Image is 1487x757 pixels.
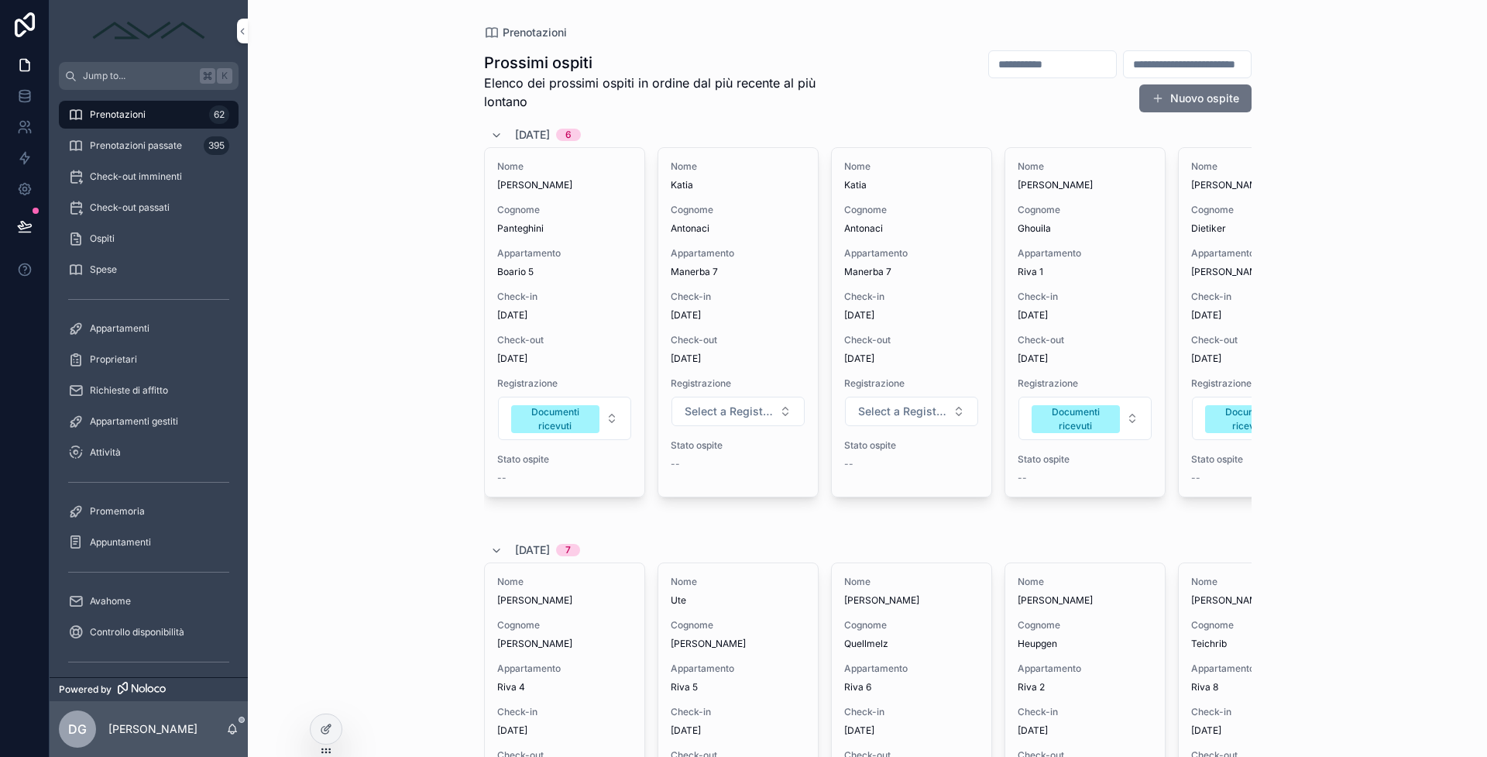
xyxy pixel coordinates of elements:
[209,105,229,124] div: 62
[59,377,239,404] a: Richieste di affitto
[1191,706,1326,718] span: Check-in
[671,222,805,235] span: Antonaci
[1018,472,1027,484] span: --
[87,19,211,43] img: App logo
[497,377,632,390] span: Registrazione
[671,594,805,607] span: Ute
[844,638,979,650] span: Quellmelz
[1018,638,1152,650] span: Heupgen
[1018,179,1152,191] span: [PERSON_NAME]
[90,170,182,183] span: Check-out imminenti
[1018,309,1152,322] span: [DATE]
[68,720,87,738] span: DG
[671,662,805,675] span: Appartamento
[59,587,239,615] a: Avahome
[497,291,632,303] span: Check-in
[1191,353,1326,365] span: [DATE]
[497,662,632,675] span: Appartamento
[1191,204,1326,216] span: Cognome
[59,132,239,160] a: Prenotazioni passate395
[671,247,805,260] span: Appartamento
[90,322,149,335] span: Appartamenti
[90,353,137,366] span: Proprietari
[1191,222,1326,235] span: Dietiker
[844,160,979,173] span: Nome
[671,377,805,390] span: Registrazione
[1032,404,1120,433] button: Unselect DOCUMENTI_RICEVUTI
[1191,662,1326,675] span: Appartamento
[83,70,194,82] span: Jump to...
[497,204,632,216] span: Cognome
[1191,247,1326,260] span: Appartamento
[511,404,599,433] button: Unselect DOCUMENTI_RICEVUTI
[59,62,239,90] button: Jump to...K
[497,472,507,484] span: --
[497,681,632,693] span: Riva 4
[90,232,115,245] span: Ospiti
[497,453,632,466] span: Stato ospite
[671,638,805,650] span: [PERSON_NAME]
[671,334,805,346] span: Check-out
[844,619,979,631] span: Cognome
[1018,594,1152,607] span: [PERSON_NAME]
[90,415,178,428] span: Appartamenti gestiti
[59,528,239,556] a: Appuntamenti
[497,619,632,631] span: Cognome
[59,194,239,222] a: Check-out passati
[484,25,567,40] a: Prenotazioni
[1214,405,1284,433] div: Documenti ricevuti
[1191,291,1326,303] span: Check-in
[497,724,632,737] span: [DATE]
[1018,160,1152,173] span: Nome
[218,70,231,82] span: K
[59,163,239,191] a: Check-out imminenti
[1139,84,1252,112] button: Nuovo ospite
[844,247,979,260] span: Appartamento
[844,662,979,675] span: Appartamento
[1018,662,1152,675] span: Appartamento
[1191,453,1326,466] span: Stato ospite
[1018,266,1152,278] span: Riva 1
[1191,619,1326,631] span: Cognome
[671,576,805,588] span: Nome
[50,677,248,701] a: Powered by
[671,724,805,737] span: [DATE]
[204,136,229,155] div: 395
[515,542,550,558] span: [DATE]
[1018,724,1152,737] span: [DATE]
[844,706,979,718] span: Check-in
[497,179,632,191] span: [PERSON_NAME]
[844,266,979,278] span: Manerba 7
[685,404,773,419] span: Select a Registrazione
[844,377,979,390] span: Registrazione
[520,405,590,433] div: Documenti ricevuti
[1191,377,1326,390] span: Registrazione
[497,334,632,346] span: Check-out
[671,439,805,452] span: Stato ospite
[844,724,979,737] span: [DATE]
[565,129,572,141] div: 6
[90,536,151,549] span: Appuntamenti
[90,384,168,397] span: Richieste di affitto
[1018,706,1152,718] span: Check-in
[1191,724,1326,737] span: [DATE]
[90,595,131,607] span: Avahome
[497,706,632,718] span: Check-in
[59,618,239,646] a: Controllo disponibilità
[484,74,860,111] span: Elenco dei prossimi ospiti in ordine dal più recente al più lontano
[59,439,239,466] a: Attività
[671,706,805,718] span: Check-in
[1191,179,1326,191] span: [PERSON_NAME]
[1018,397,1152,440] button: Select Button
[844,353,979,365] span: [DATE]
[1018,291,1152,303] span: Check-in
[1018,222,1152,235] span: Ghouila
[497,594,632,607] span: [PERSON_NAME]
[1004,147,1166,497] a: Nome[PERSON_NAME]CognomeGhouilaAppartamentoRiva 1Check-in[DATE]Check-out[DATE]RegistrazioneSelect...
[59,497,239,525] a: Promemoria
[497,638,632,650] span: [PERSON_NAME]
[484,52,860,74] h1: Prossimi ospiti
[671,353,805,365] span: [DATE]
[59,225,239,253] a: Ospiti
[671,458,680,470] span: --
